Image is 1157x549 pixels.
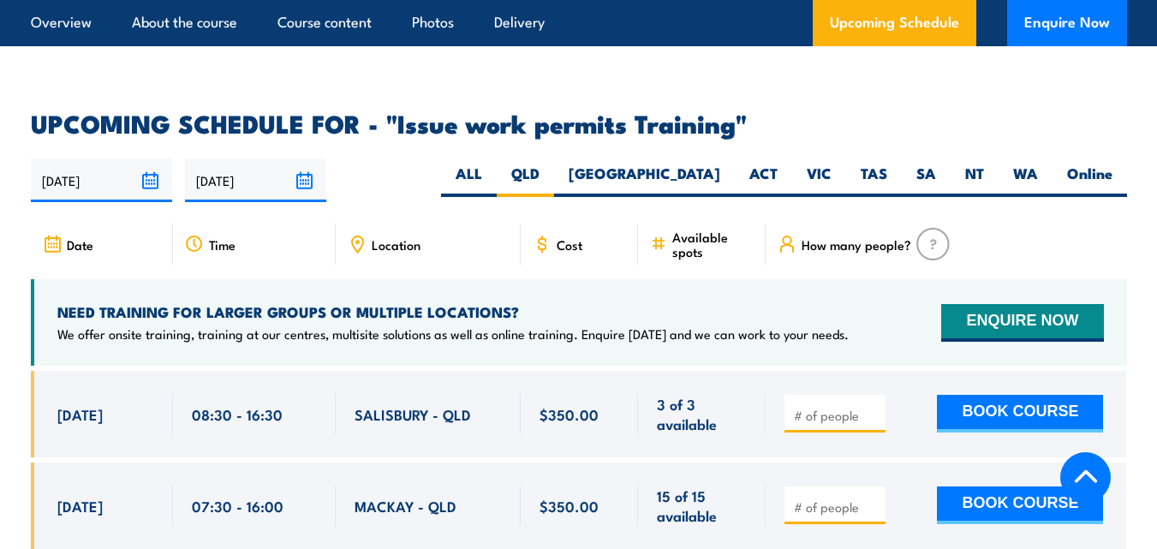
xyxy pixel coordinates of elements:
span: 3 of 3 available [657,394,747,434]
label: TAS [846,164,902,197]
label: VIC [792,164,846,197]
span: [DATE] [57,496,103,516]
span: Cost [557,237,582,252]
span: 08:30 - 16:30 [192,404,283,424]
span: $350.00 [540,496,599,516]
button: BOOK COURSE [937,395,1103,433]
label: NT [951,164,999,197]
input: # of people [794,407,880,424]
p: We offer onsite training, training at our centres, multisite solutions as well as online training... [57,325,849,343]
span: 15 of 15 available [657,486,747,526]
label: Online [1053,164,1127,197]
span: SALISBURY - QLD [355,404,471,424]
input: To date [185,158,326,202]
span: How many people? [802,237,911,252]
button: ENQUIRE NOW [941,304,1103,342]
span: $350.00 [540,404,599,424]
span: Time [209,237,236,252]
span: MACKAY - QLD [355,496,456,516]
span: 07:30 - 16:00 [192,496,283,516]
h4: NEED TRAINING FOR LARGER GROUPS OR MULTIPLE LOCATIONS? [57,302,849,321]
input: # of people [794,498,880,516]
span: Location [372,237,420,252]
label: WA [999,164,1053,197]
span: Date [67,237,93,252]
label: [GEOGRAPHIC_DATA] [554,164,735,197]
label: ALL [441,164,497,197]
h2: UPCOMING SCHEDULE FOR - "Issue work permits Training" [31,111,1127,134]
label: SA [902,164,951,197]
label: ACT [735,164,792,197]
input: From date [31,158,172,202]
label: QLD [497,164,554,197]
span: Available spots [672,230,754,259]
span: [DATE] [57,404,103,424]
button: BOOK COURSE [937,486,1103,524]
